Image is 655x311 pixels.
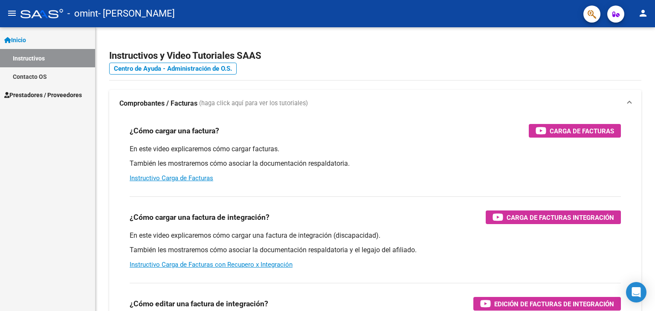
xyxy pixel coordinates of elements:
[109,48,641,64] h2: Instructivos y Video Tutoriales SAAS
[494,299,614,309] span: Edición de Facturas de integración
[98,4,175,23] span: - [PERSON_NAME]
[130,298,268,310] h3: ¿Cómo editar una factura de integración?
[486,210,621,224] button: Carga de Facturas Integración
[638,8,648,18] mat-icon: person
[529,124,621,138] button: Carga de Facturas
[130,125,219,137] h3: ¿Cómo cargar una factura?
[473,297,621,311] button: Edición de Facturas de integración
[4,90,82,100] span: Prestadores / Proveedores
[199,99,308,108] span: (haga click aquí para ver los tutoriales)
[67,4,98,23] span: - omint
[109,90,641,117] mat-expansion-panel-header: Comprobantes / Facturas (haga click aquí para ver los tutoriales)
[507,212,614,223] span: Carga de Facturas Integración
[130,231,621,240] p: En este video explicaremos cómo cargar una factura de integración (discapacidad).
[4,35,26,45] span: Inicio
[7,8,17,18] mat-icon: menu
[130,144,621,154] p: En este video explicaremos cómo cargar facturas.
[119,99,197,108] strong: Comprobantes / Facturas
[130,174,213,182] a: Instructivo Carga de Facturas
[626,282,646,302] div: Open Intercom Messenger
[109,63,237,75] a: Centro de Ayuda - Administración de O.S.
[130,211,270,223] h3: ¿Cómo cargar una factura de integración?
[130,261,293,268] a: Instructivo Carga de Facturas con Recupero x Integración
[130,245,621,255] p: También les mostraremos cómo asociar la documentación respaldatoria y el legajo del afiliado.
[130,159,621,168] p: También les mostraremos cómo asociar la documentación respaldatoria.
[550,126,614,136] span: Carga de Facturas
